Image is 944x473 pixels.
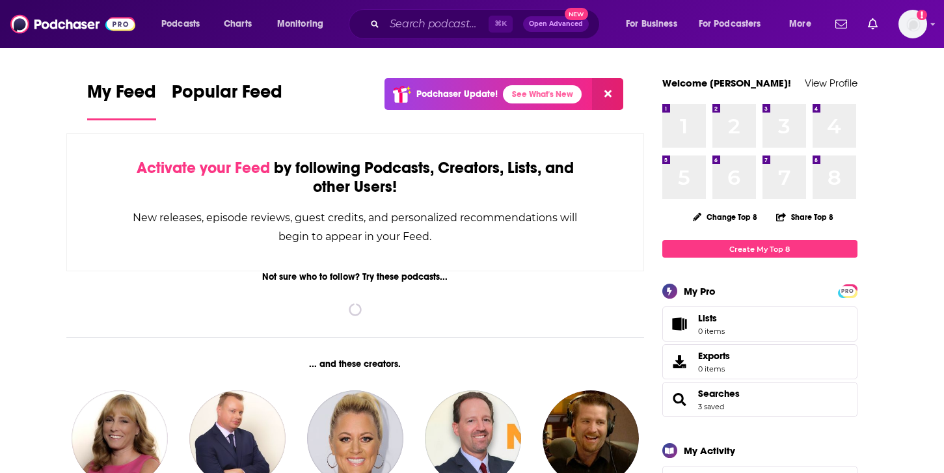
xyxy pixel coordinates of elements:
span: My Feed [87,81,156,111]
span: Podcasts [161,15,200,33]
a: 3 saved [698,402,724,411]
span: New [565,8,588,20]
button: open menu [268,14,340,34]
span: Exports [698,350,730,362]
div: by following Podcasts, Creators, Lists, and other Users! [132,159,579,196]
div: My Activity [684,444,735,457]
button: Show profile menu [898,10,927,38]
span: For Podcasters [699,15,761,33]
span: ⌘ K [489,16,513,33]
span: Open Advanced [529,21,583,27]
button: open menu [617,14,694,34]
a: Create My Top 8 [662,240,857,258]
span: Logged in as mgehrig2 [898,10,927,38]
span: Searches [662,382,857,417]
span: 0 items [698,327,725,336]
input: Search podcasts, credits, & more... [384,14,489,34]
a: Searches [698,388,740,399]
button: Change Top 8 [685,209,766,225]
a: Exports [662,344,857,379]
span: 0 items [698,364,730,373]
a: Lists [662,306,857,342]
a: PRO [840,286,856,295]
span: For Business [626,15,677,33]
span: Lists [698,312,717,324]
a: Show notifications dropdown [830,13,852,35]
div: New releases, episode reviews, guest credits, and personalized recommendations will begin to appe... [132,208,579,246]
a: Searches [667,390,693,409]
img: Podchaser - Follow, Share and Rate Podcasts [10,12,135,36]
a: Welcome [PERSON_NAME]! [662,77,791,89]
button: Share Top 8 [775,204,834,230]
span: Popular Feed [172,81,282,111]
div: Search podcasts, credits, & more... [361,9,612,39]
a: Show notifications dropdown [863,13,883,35]
button: open menu [152,14,217,34]
a: View Profile [805,77,857,89]
a: Charts [215,14,260,34]
span: Charts [224,15,252,33]
div: ... and these creators. [66,358,645,370]
a: See What's New [503,85,582,103]
img: User Profile [898,10,927,38]
button: open menu [690,14,780,34]
svg: Add a profile image [917,10,927,20]
span: Activate your Feed [137,158,270,178]
span: Lists [698,312,725,324]
button: open menu [780,14,828,34]
a: My Feed [87,81,156,120]
span: Lists [667,315,693,333]
a: Popular Feed [172,81,282,120]
span: More [789,15,811,33]
div: My Pro [684,285,716,297]
button: Open AdvancedNew [523,16,589,32]
span: Monitoring [277,15,323,33]
p: Podchaser Update! [416,88,498,100]
span: PRO [840,286,856,296]
div: Not sure who to follow? Try these podcasts... [66,271,645,282]
span: Exports [667,353,693,371]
